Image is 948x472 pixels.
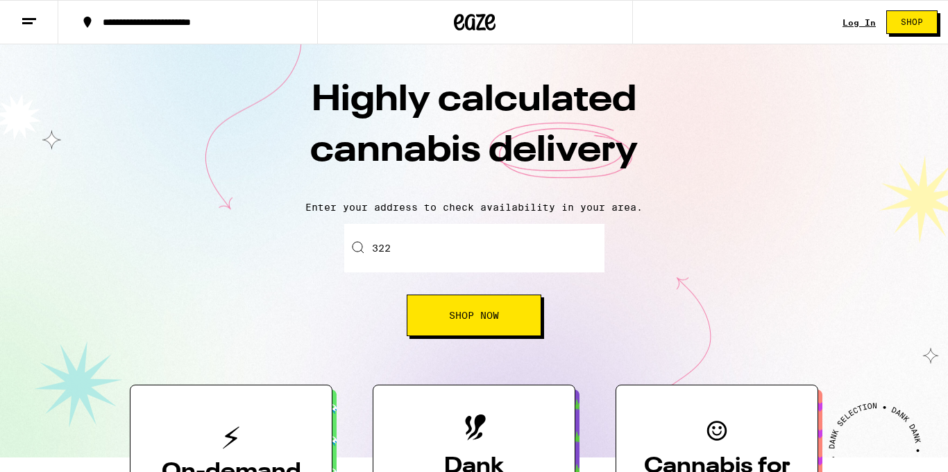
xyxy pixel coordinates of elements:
button: Shop Now [407,295,541,336]
span: Shop [901,18,923,26]
button: Shop [886,10,938,34]
a: Shop [876,10,948,34]
h1: Highly calculated cannabis delivery [231,76,717,191]
p: Enter your address to check availability in your area. [14,202,934,213]
span: Hi. Need any help? [8,10,100,21]
span: Shop Now [449,311,499,320]
input: Enter your delivery address [344,224,604,272]
a: Log In [843,18,876,27]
